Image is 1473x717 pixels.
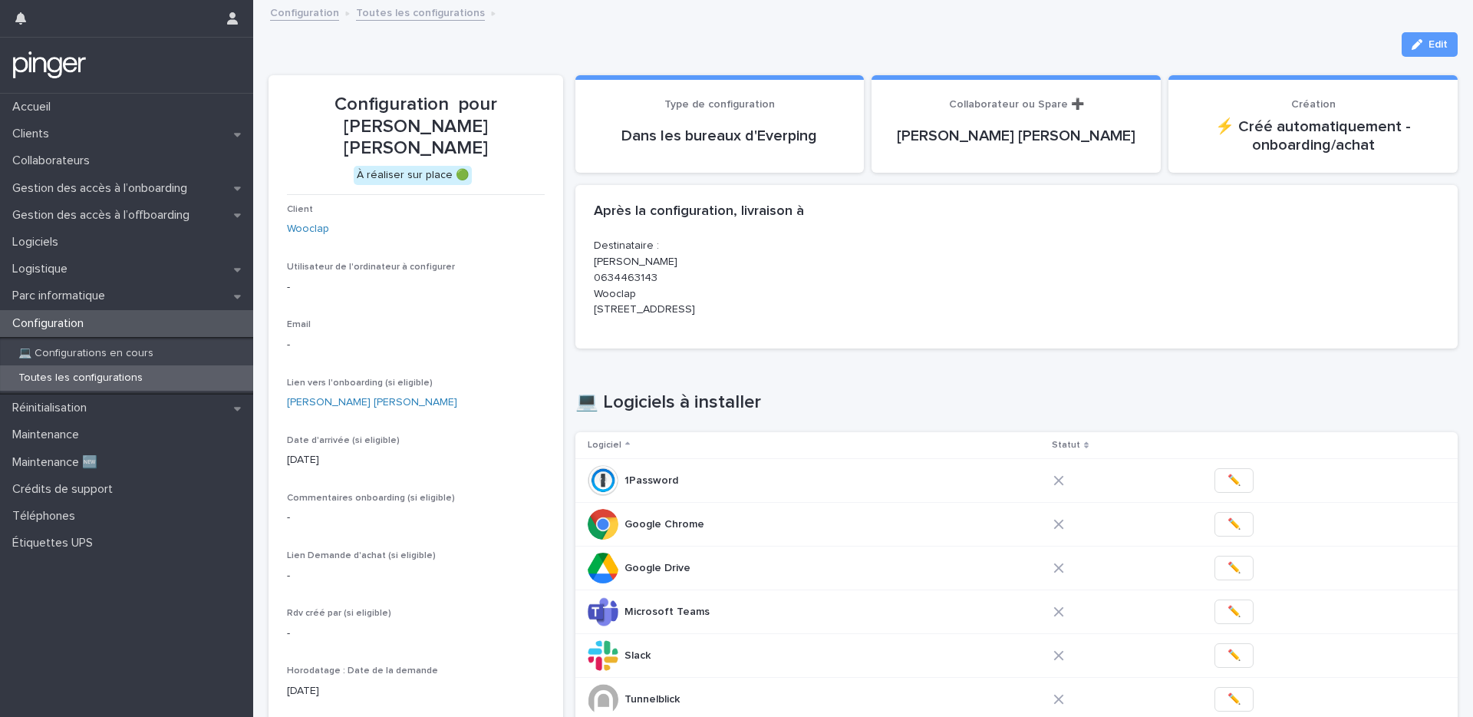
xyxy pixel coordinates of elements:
[1214,643,1254,668] button: ✏️
[6,316,96,331] p: Configuration
[594,238,863,318] p: Destinataire : [PERSON_NAME] 0634463143 Wooclap [STREET_ADDRESS]
[1227,692,1241,707] span: ✏️
[624,690,683,706] p: Tunnelblick
[287,609,391,618] span: Rdv créé par (si eligible)
[287,551,436,560] span: Lien Demande d'achat (si eligible)
[287,510,545,526] p: -
[1429,39,1448,50] span: Edit
[1227,604,1241,620] span: ✏️
[6,536,105,550] p: Étiquettes UPS
[6,428,91,442] p: Maintenance
[588,437,621,454] p: Logiciel
[1214,687,1254,712] button: ✏️
[1227,648,1241,663] span: ✏️
[624,515,707,531] p: Google Chrome
[287,94,545,160] p: Configuration pour [PERSON_NAME] [PERSON_NAME]
[287,568,545,584] p: -
[1214,512,1254,537] button: ✏️
[6,509,87,524] p: Téléphones
[6,482,125,497] p: Crédits de support
[287,263,455,272] span: Utilisateur de l'ordinateur à configurer
[1227,473,1241,488] span: ✏️
[890,127,1142,145] p: [PERSON_NAME] [PERSON_NAME]
[594,203,804,220] h2: Après la configuration, livraison à
[287,221,329,237] a: Wooclap
[6,455,110,470] p: Maintenance 🆕
[287,494,455,503] span: Commentaires onboarding (si eligible)
[1227,560,1241,576] span: ✏️
[1214,556,1254,580] button: ✏️
[1052,437,1080,454] p: Statut
[287,683,545,699] p: [DATE]
[6,181,199,196] p: Gestion des accès à l’onboarding
[287,395,457,411] a: [PERSON_NAME] [PERSON_NAME]
[575,634,1458,678] tr: SlackSlack ✏️
[1227,517,1241,532] span: ✏️
[1402,32,1458,57] button: Edit
[664,99,775,110] span: Type de configuration
[6,372,155,385] p: Toutes les configurations
[6,347,166,360] p: 💻 Configurations en cours
[6,262,80,276] p: Logistique
[287,378,433,388] span: Lien vers l'onboarding (si eligible)
[270,3,339,21] a: Configuration
[1214,468,1254,493] button: ✏️
[624,646,654,662] p: Slack
[287,279,545,296] p: -
[6,100,63,114] p: Accueil
[594,127,846,145] p: Dans les bureaux d'Everping
[6,401,99,415] p: Réinitialisation
[6,235,71,249] p: Logiciels
[354,166,472,185] div: À réaliser sur place 🟢
[624,559,694,575] p: Google Drive
[6,208,202,223] p: Gestion des accès à l’offboarding
[575,590,1458,634] tr: Microsoft TeamsMicrosoft Teams ✏️
[287,436,400,445] span: Date d'arrivée (si eligible)
[6,127,61,141] p: Clients
[575,547,1458,590] tr: Google DriveGoogle Drive ✏️
[287,320,311,329] span: Email
[575,503,1458,547] tr: Google ChromeGoogle Chrome ✏️
[287,205,313,214] span: Client
[287,666,438,676] span: Horodatage : Date de la demande
[6,154,102,168] p: Collaborateurs
[575,392,1458,414] h1: 💻 Logiciels à installer
[1291,99,1336,110] span: Création
[949,99,1084,110] span: Collaborateur ou Spare ➕
[6,289,117,303] p: Parc informatique
[287,626,545,642] p: -
[624,471,681,487] p: 1Password
[1187,117,1439,154] p: ⚡ Créé automatiquement - onboarding/achat
[287,337,545,353] p: -
[287,452,545,468] p: [DATE]
[575,459,1458,503] tr: 1Password1Password ✏️
[1214,600,1254,624] button: ✏️
[12,50,87,81] img: mTgBEunGTSyRkCgitkcU
[624,603,713,619] p: Microsoft Teams
[356,3,485,21] a: Toutes les configurations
